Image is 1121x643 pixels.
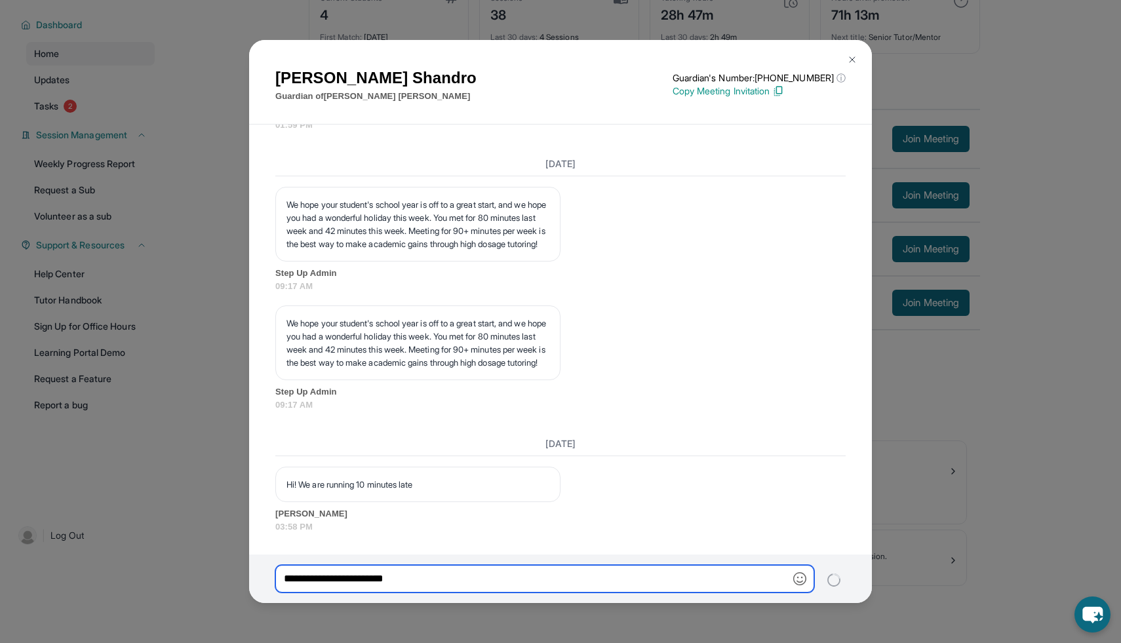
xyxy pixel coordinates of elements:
span: 01:59 PM [275,119,846,132]
p: We hope your student's school year is off to a great start, and we hope you had a wonderful holid... [286,317,549,369]
img: Copy Icon [772,85,784,97]
p: Hi! We are running 10 minutes late [286,478,549,491]
span: 09:17 AM [275,280,846,293]
span: ⓘ [836,71,846,85]
p: Copy Meeting Invitation [673,85,846,98]
button: chat-button [1074,596,1111,633]
span: [PERSON_NAME] [275,507,846,520]
h3: [DATE] [275,437,846,450]
h3: [DATE] [275,157,846,170]
img: Emoji [793,572,806,585]
span: Step Up Admin [275,267,846,280]
span: Step Up Admin [275,385,846,399]
img: Close Icon [847,54,857,65]
p: We hope your student's school year is off to a great start, and we hope you had a wonderful holid... [286,198,549,250]
span: 03:58 PM [275,520,846,534]
h1: [PERSON_NAME] Shandro [275,66,477,90]
p: Guardian's Number: [PHONE_NUMBER] [673,71,846,85]
span: 09:17 AM [275,399,846,412]
p: Guardian of [PERSON_NAME] [PERSON_NAME] [275,90,477,103]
